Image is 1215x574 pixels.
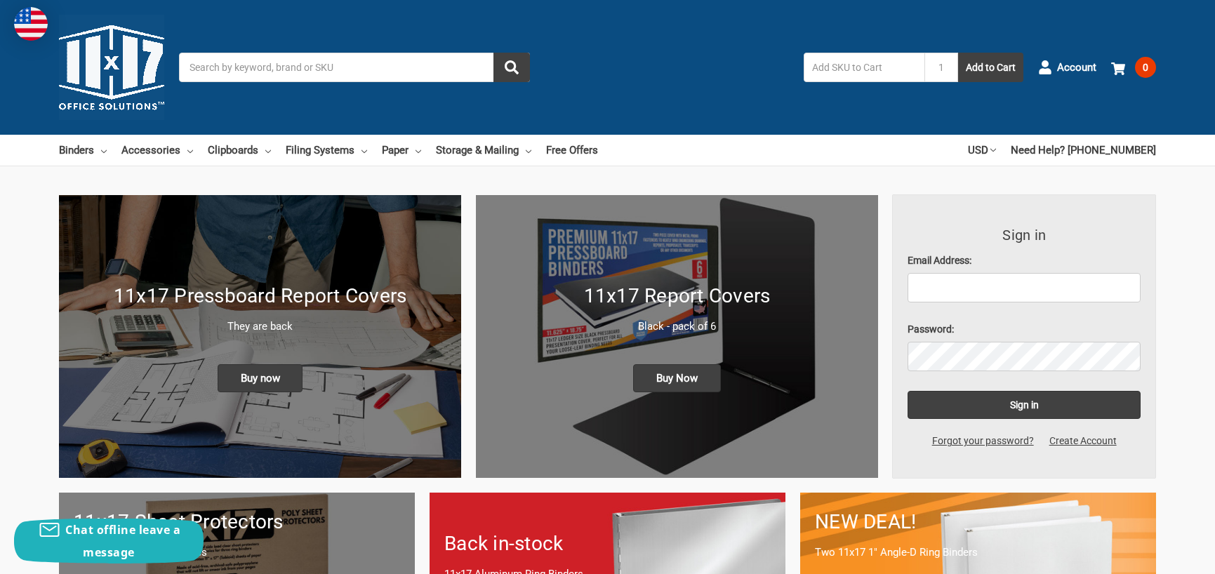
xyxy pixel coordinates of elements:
a: Need Help? [PHONE_NUMBER] [1011,135,1156,166]
img: 11x17.com [59,15,164,120]
a: Create Account [1042,434,1124,448]
a: Binders [59,135,107,166]
span: Buy now [218,364,303,392]
button: Add to Cart [958,53,1023,82]
span: 0 [1135,57,1156,78]
a: 11x17 Report Covers 11x17 Report Covers Black - pack of 6 Buy Now [476,195,878,478]
img: 11x17 Report Covers [476,195,878,478]
input: Search by keyword, brand or SKU [179,53,530,82]
img: New 11x17 Pressboard Binders [59,195,461,478]
a: 0 [1111,49,1156,86]
h1: 11x17 Pressboard Report Covers [74,281,446,311]
span: Chat offline leave a message [65,522,180,560]
p: Two 11x17 1" Angle-D Ring Binders [815,545,1141,561]
iframe: Google Customer Reviews [1099,536,1215,574]
img: duty and tax information for United States [14,7,48,41]
a: Free Offers [546,135,598,166]
input: Sign in [908,391,1141,419]
label: Email Address: [908,253,1141,268]
h3: Sign in [908,225,1141,246]
p: Archivalable Poly 25 sleeves [74,545,400,561]
a: Filing Systems [286,135,367,166]
a: Accessories [121,135,193,166]
a: USD [968,135,996,166]
h1: NEW DEAL! [815,507,1141,537]
input: Add SKU to Cart [804,53,924,82]
a: Storage & Mailing [436,135,531,166]
a: Clipboards [208,135,271,166]
span: Account [1057,60,1096,76]
p: They are back [74,319,446,335]
a: Forgot your password? [924,434,1042,448]
button: Chat offline leave a message [14,519,204,563]
a: Account [1038,49,1096,86]
p: Black - pack of 6 [491,319,863,335]
label: Password: [908,322,1141,337]
span: Buy Now [633,364,721,392]
a: Paper [382,135,421,166]
h1: 11x17 Sheet Protectors [74,507,400,537]
h1: 11x17 Report Covers [491,281,863,311]
h1: Back in-stock [444,529,771,559]
a: New 11x17 Pressboard Binders 11x17 Pressboard Report Covers They are back Buy now [59,195,461,478]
